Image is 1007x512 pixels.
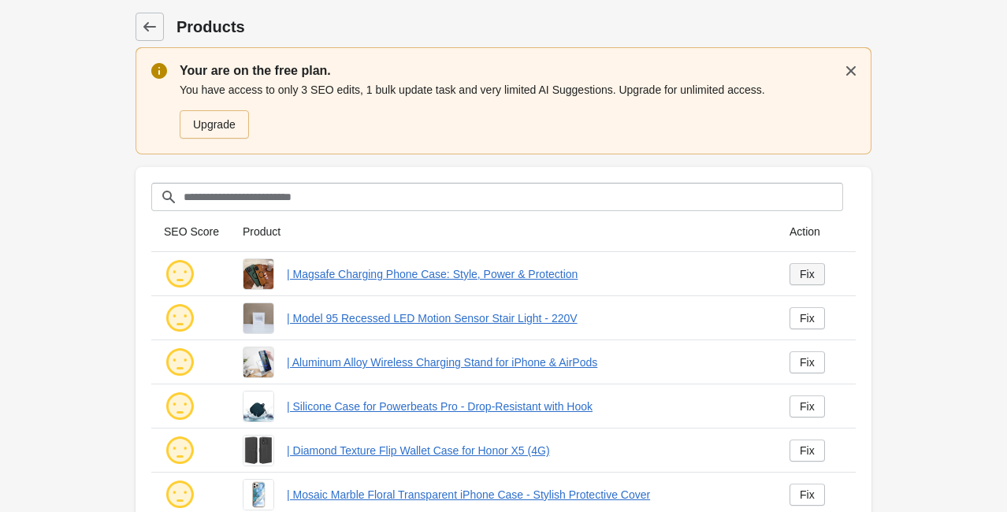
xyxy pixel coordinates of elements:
[287,443,764,458] a: | Diamond Texture Flip Wallet Case for Honor X5 (4G)
[180,80,856,140] div: You have access to only 3 SEO edits, 1 bulk update task and very limited AI Suggestions. Upgrade ...
[164,391,195,422] img: ok.png
[790,307,825,329] a: Fix
[800,356,815,369] div: Fix
[164,435,195,466] img: ok.png
[800,400,815,413] div: Fix
[180,110,249,139] a: Upgrade
[164,302,195,334] img: ok.png
[800,312,815,325] div: Fix
[177,16,871,38] h1: Products
[164,258,195,290] img: ok.png
[790,440,825,462] a: Fix
[790,351,825,373] a: Fix
[180,61,856,80] p: Your are on the free plan.
[777,211,856,252] th: Action
[151,211,230,252] th: SEO Score
[800,268,815,280] div: Fix
[287,266,764,282] a: | Magsafe Charging Phone Case: Style, Power & Protection
[193,118,236,131] div: Upgrade
[790,263,825,285] a: Fix
[287,399,764,414] a: | Silicone Case for Powerbeats Pro - Drop-Resistant with Hook
[287,487,764,503] a: | Mosaic Marble Floral Transparent iPhone Case - Stylish Protective Cover
[800,488,815,501] div: Fix
[790,395,825,417] a: Fix
[230,211,777,252] th: Product
[287,310,764,326] a: | Model 95 Recessed LED Motion Sensor Stair Light - 220V
[800,444,815,457] div: Fix
[790,484,825,506] a: Fix
[287,354,764,370] a: | Aluminum Alloy Wireless Charging Stand for iPhone & AirPods
[164,479,195,510] img: ok.png
[164,347,195,378] img: ok.png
